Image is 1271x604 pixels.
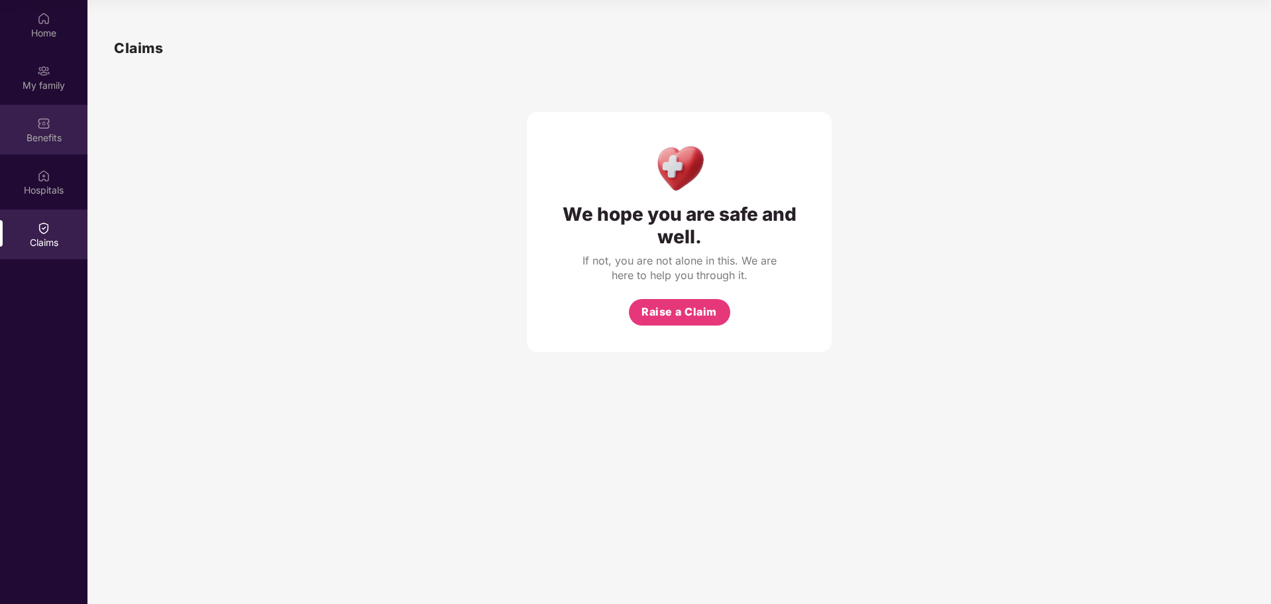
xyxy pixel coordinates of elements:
[37,169,50,182] img: svg+xml;base64,PHN2ZyBpZD0iSG9zcGl0YWxzIiB4bWxucz0iaHR0cDovL3d3dy53My5vcmcvMjAwMC9zdmciIHdpZHRoPS...
[651,139,708,196] img: Health Care
[37,64,50,78] img: svg+xml;base64,PHN2ZyB3aWR0aD0iMjAiIGhlaWdodD0iMjAiIHZpZXdCb3g9IjAgMCAyMCAyMCIgZmlsbD0ibm9uZSIgeG...
[37,117,50,130] img: svg+xml;base64,PHN2ZyBpZD0iQmVuZWZpdHMiIHhtbG5zPSJodHRwOi8vd3d3LnczLm9yZy8yMDAwL3N2ZyIgd2lkdGg9Ij...
[580,253,779,282] div: If not, you are not alone in this. We are here to help you through it.
[553,203,805,248] div: We hope you are safe and well.
[641,304,717,320] span: Raise a Claim
[114,37,163,59] h1: Claims
[629,299,730,326] button: Raise a Claim
[37,12,50,25] img: svg+xml;base64,PHN2ZyBpZD0iSG9tZSIgeG1sbnM9Imh0dHA6Ly93d3cudzMub3JnLzIwMDAvc3ZnIiB3aWR0aD0iMjAiIG...
[37,221,50,235] img: svg+xml;base64,PHN2ZyBpZD0iQ2xhaW0iIHhtbG5zPSJodHRwOi8vd3d3LnczLm9yZy8yMDAwL3N2ZyIgd2lkdGg9IjIwIi...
